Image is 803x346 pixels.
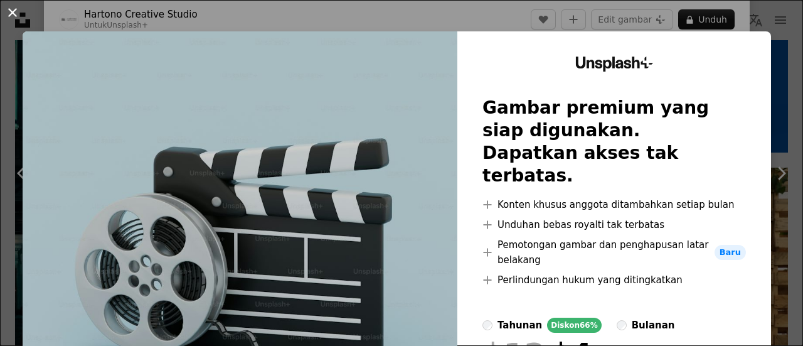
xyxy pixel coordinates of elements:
[482,273,746,288] li: Perlindungan hukum yang ditingkatkan
[715,245,746,260] span: Baru
[617,320,627,330] input: bulanan
[482,217,746,232] li: Unduhan bebas royalti tak terbatas
[497,318,542,333] div: tahunan
[482,197,746,212] li: Konten khusus anggota ditambahkan setiap bulan
[482,97,746,187] h2: Gambar premium yang siap digunakan. Dapatkan akses tak terbatas.
[632,318,675,333] div: bulanan
[547,318,601,333] div: Diskon 66%
[482,237,746,268] li: Pemotongan gambar dan penghapusan latar belakang
[482,320,492,330] input: tahunanDiskon66%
